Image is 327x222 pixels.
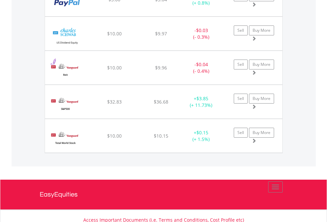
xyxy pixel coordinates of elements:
span: $10.15 [154,133,168,139]
a: Sell [234,60,248,69]
img: EQU.US.VOO.png [48,93,82,117]
span: $10.00 [107,133,122,139]
span: $0.04 [196,61,208,67]
a: Sell [234,128,248,138]
span: $9.97 [155,30,167,37]
span: $0.15 [196,129,208,136]
img: EQU.US.VNQ.png [48,59,82,83]
a: Buy More [249,94,274,104]
span: $10.00 [107,65,122,71]
div: + (+ 11.73%) [181,95,222,109]
span: $36.68 [154,99,168,105]
a: Buy More [249,128,274,138]
span: $32.83 [107,99,122,105]
span: $3.85 [196,95,208,102]
img: EQU.US.SCHD.png [48,25,86,49]
span: $9.96 [155,65,167,71]
a: Buy More [249,25,274,35]
a: Sell [234,25,248,35]
div: - (- 0.4%) [181,61,222,74]
div: - (- 0.3%) [181,27,222,40]
span: $10.00 [107,30,122,37]
div: + (+ 1.5%) [181,129,222,143]
a: EasyEquities [40,180,288,209]
span: $0.03 [196,27,208,33]
img: EQU.US.VT.png [48,127,82,151]
a: Buy More [249,60,274,69]
a: Sell [234,94,248,104]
